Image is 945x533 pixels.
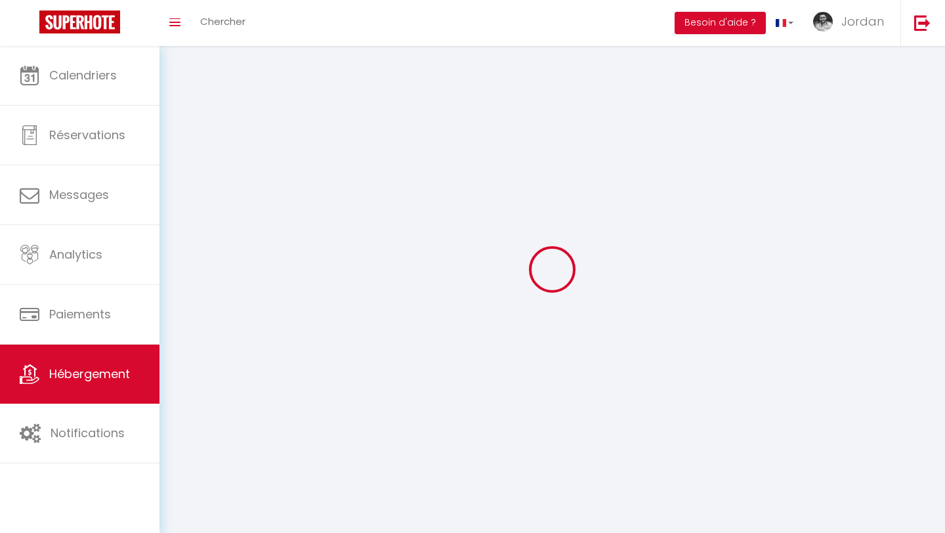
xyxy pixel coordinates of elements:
[49,67,117,83] span: Calendriers
[841,13,884,30] span: Jordan
[49,306,111,322] span: Paiements
[49,186,109,203] span: Messages
[39,11,120,33] img: Super Booking
[49,127,125,143] span: Réservations
[675,12,766,34] button: Besoin d'aide ?
[914,14,931,31] img: logout
[51,425,125,441] span: Notifications
[49,246,102,263] span: Analytics
[200,14,245,28] span: Chercher
[813,12,833,32] img: ...
[49,366,130,382] span: Hébergement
